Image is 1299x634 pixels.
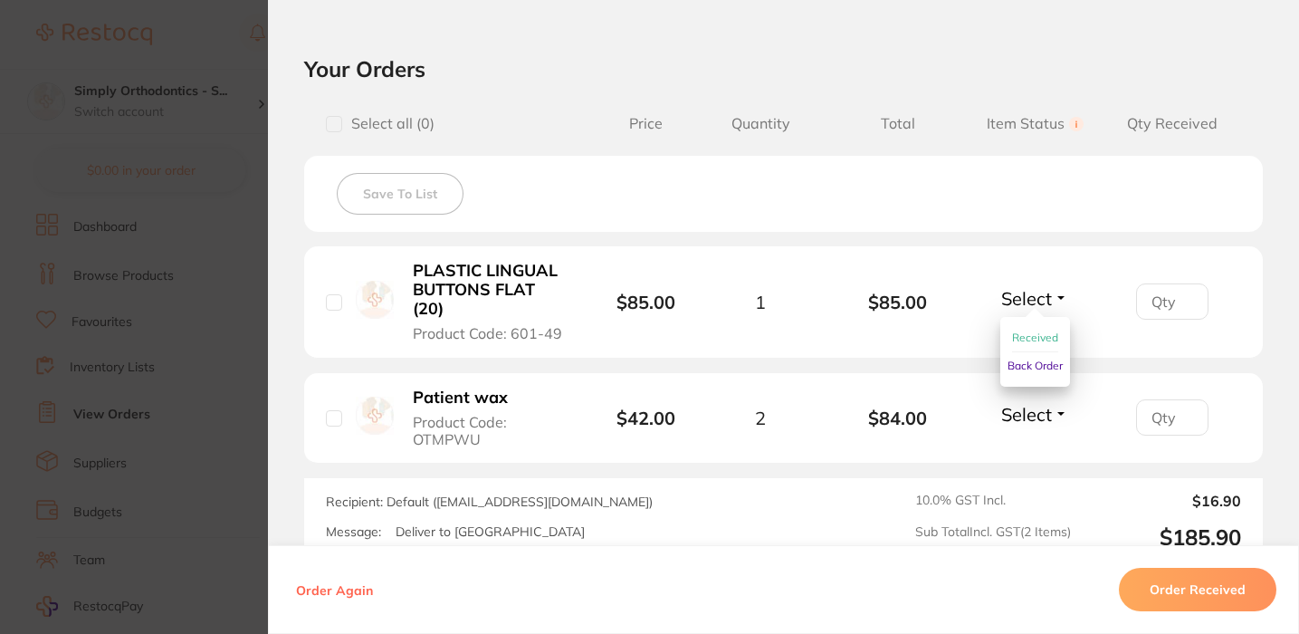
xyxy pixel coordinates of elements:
[1136,399,1208,436] input: Qty
[1103,115,1241,132] span: Qty Received
[396,524,585,540] p: Deliver to [GEOGRAPHIC_DATA]
[407,261,573,342] button: PLASTIC LINGUAL BUTTONS FLAT (20) Product Code: 601-49
[337,173,463,215] button: Save To List
[996,287,1074,310] button: Select
[829,115,967,132] span: Total
[1001,287,1052,310] span: Select
[1012,331,1058,344] span: Received
[1008,352,1063,379] button: Back Order
[600,115,692,132] span: Price
[304,55,1263,82] h2: Your Orders
[326,494,653,510] span: Recipient: Default ( [EMAIL_ADDRESS][DOMAIN_NAME] )
[915,524,1071,551] span: Sub Total Incl. GST ( 2 Items)
[413,389,508,408] b: Patient wax
[967,115,1104,132] span: Item Status
[1085,493,1241,509] output: $16.90
[755,292,766,312] span: 1
[829,292,967,312] b: $85.00
[413,325,562,341] span: Product Code: 601-49
[1012,324,1058,352] button: Received
[996,403,1074,426] button: Select
[326,524,381,540] label: Message:
[356,397,394,435] img: Patient wax
[1085,524,1241,551] output: $185.90
[356,281,394,319] img: PLASTIC LINGUAL BUTTONS FLAT (20)
[1008,359,1063,372] span: Back Order
[829,408,967,428] b: $84.00
[413,414,568,447] span: Product Code: OTMPWU
[1001,403,1052,426] span: Select
[291,581,378,598] button: Order Again
[915,493,1071,509] span: 10.0 % GST Incl.
[692,115,829,132] span: Quantity
[616,407,675,429] b: $42.00
[407,388,573,448] button: Patient wax Product Code: OTMPWU
[342,115,435,132] span: Select all ( 0 )
[1136,283,1208,320] input: Qty
[413,262,568,318] b: PLASTIC LINGUAL BUTTONS FLAT (20)
[616,291,675,313] b: $85.00
[1119,568,1276,611] button: Order Received
[755,408,766,428] span: 2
